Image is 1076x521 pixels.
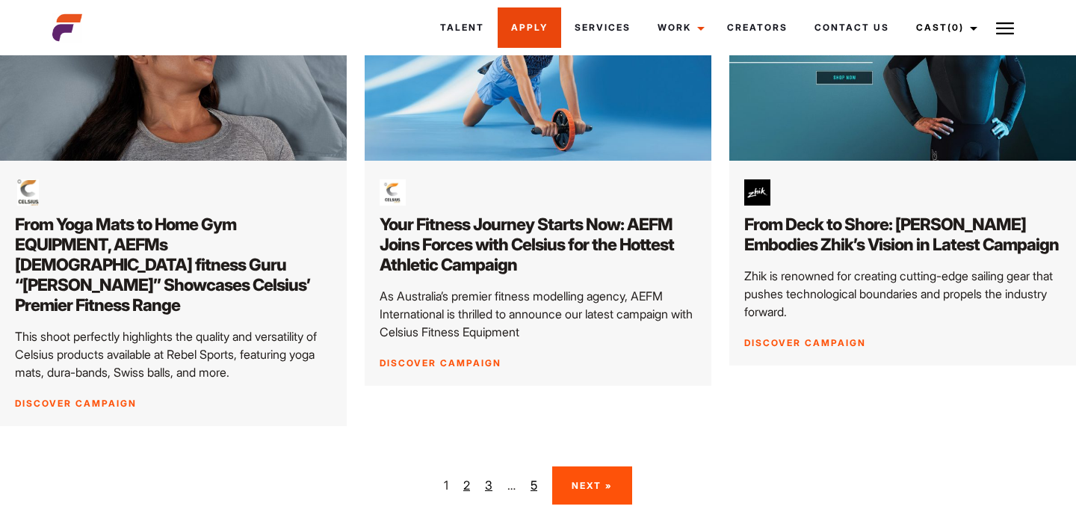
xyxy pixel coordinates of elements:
a: Services [561,7,644,48]
img: cropped-aefm-brand-fav-22-square.png [52,13,82,43]
a: Discover Campaign [380,357,501,369]
a: Creators [714,7,801,48]
a: Next » [552,466,632,505]
a: 5 [531,476,537,494]
span: … [507,476,516,494]
p: This shoot perfectly highlights the quality and versatility of Celsius products available at Rebe... [15,327,332,381]
a: Work [644,7,714,48]
img: 569291623.celsius.brand_.mark_.new_.logo_ [15,179,41,206]
a: Apply [498,7,561,48]
p: As Australia’s premier fitness modelling agency, AEFM International is thrilled to announce our l... [380,287,696,341]
span: 1 [444,476,448,494]
span: (0) [947,22,964,33]
a: Discover Campaign [744,337,866,348]
a: Discover Campaign [15,398,137,409]
a: Contact Us [801,7,903,48]
a: Talent [427,7,498,48]
a: 2 [463,476,470,494]
h2: From Deck to Shore: [PERSON_NAME] Embodies Zhik’s Vision in Latest Campaign [744,215,1061,255]
img: Burger icon [996,19,1014,37]
h2: From Yoga Mats to Home Gym EQUIPMENT, AEFMs [DEMOGRAPHIC_DATA] fitness Guru “[PERSON_NAME]” Showc... [15,215,332,315]
a: 3 [485,476,492,494]
img: id4vZ3Dyxl [380,179,406,206]
p: Zhik is renowned for creating cutting-edge sailing gear that pushes technological boundaries and ... [744,267,1061,321]
a: Cast(0) [903,7,986,48]
img: images 4 [744,179,770,206]
h2: Your Fitness Journey Starts Now: AEFM Joins Forces with Celsius for the Hottest Athletic Campaign [380,215,696,275]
